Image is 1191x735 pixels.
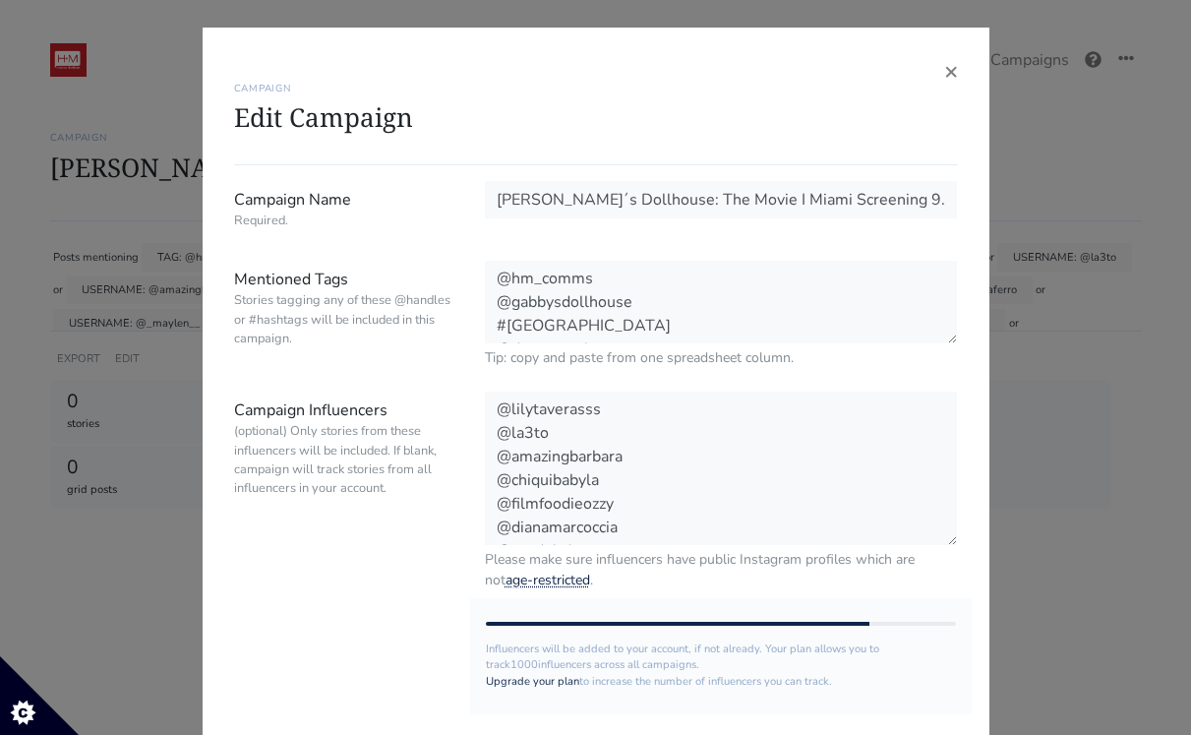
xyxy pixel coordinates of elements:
a: Upgrade your plan [486,674,579,689]
label: Mentioned Tags [219,261,470,368]
small: Required. [234,212,455,230]
textarea: @hm_comms @gabbysdollhouse #[GEOGRAPHIC_DATA] @dreamworks [485,261,958,343]
span: × [944,55,958,87]
h1: Edit Campaign [234,102,958,133]
p: to increase the number of influencers you can track. [486,674,957,691]
label: Campaign Influencers [219,392,470,590]
button: Close [944,59,958,83]
a: age-restricted [506,571,590,589]
small: Tip: copy and paste from one spreadsheet column. [485,347,958,368]
textarea: @lilytaverasss @la3to @amazingbarbara @chiquibabyla @filmfoodieozzy @dianamarcoccia @candelaferro... [485,392,958,545]
input: Campaign Name [485,181,958,218]
label: Campaign Name [219,181,470,237]
div: Influencers will be added to your account, if not already. Your plan allows you to track influenc... [470,598,973,714]
small: Please make sure influencers have public Instagram profiles which are not . [485,549,958,590]
h6: CAMPAIGN [234,83,958,94]
small: (optional) Only stories from these influencers will be included. If blank, campaign will track st... [234,422,455,498]
small: Stories tagging any of these @handles or #hashtags will be included in this campaign. [234,291,455,348]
